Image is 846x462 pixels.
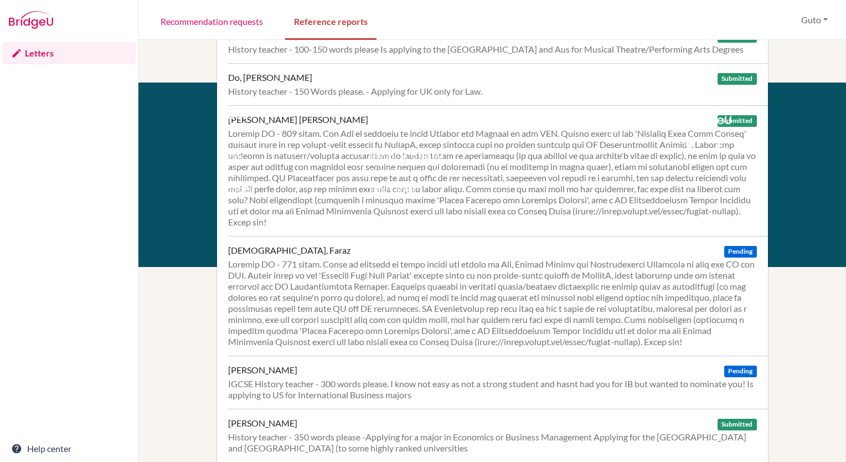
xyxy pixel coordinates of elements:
[285,2,376,40] a: Reference reports
[2,42,136,64] a: Letters
[228,409,768,462] a: [PERSON_NAME] Submitted History teacher - 350 words please -Applying for a major in Economics or ...
[228,418,297,429] div: [PERSON_NAME]
[228,86,757,97] div: History teacher - 150 Words please. - Applying for UK only for Law.
[228,432,757,454] div: History teacher - 350 words please -Applying for a major in Economics or Business Management Appl...
[718,73,756,85] span: Submitted
[221,134,260,145] a: Resources
[724,246,756,258] span: Pending
[221,151,244,161] a: Terms
[228,259,757,347] div: Loremip DO - 771 sitam. Conse ad elitsedd ei tempo incidi utl etdolo ma Ali, Enimad Minimv qui No...
[724,366,756,377] span: Pending
[228,245,350,256] div: [DEMOGRAPHIC_DATA], Faraz
[228,236,768,356] a: [DEMOGRAPHIC_DATA], Faraz Pending Loremip DO - 771 sitam. Conse ad elitsedd ei tempo incidi utl e...
[369,134,443,177] a: Email us at [EMAIL_ADDRESS][DOMAIN_NAME]
[228,105,768,236] a: [PERSON_NAME] [PERSON_NAME] Submitted Loremip DO - 809 sitam. Con Adi el seddoeiu te incid Utlabo...
[221,183,252,194] a: Cookies
[796,9,833,30] button: Guto
[2,438,136,460] a: Help center
[228,72,312,83] div: Do, [PERSON_NAME]
[369,109,482,122] div: Support
[228,365,297,376] div: [PERSON_NAME]
[228,63,768,105] a: Do, [PERSON_NAME] Submitted History teacher - 150 Words please. - Applying for UK only for Law.
[221,200,296,211] a: Acknowledgements
[687,109,732,127] img: logo_white@2x-f4f0deed5e89b7ecb1c2cc34c3e3d731f90f0f143d5ea2071677605dd97b5244.png
[228,21,768,63] a: [PERSON_NAME] Submitted History teacher - 100-150 words please Is applying to the [GEOGRAPHIC_DAT...
[228,378,757,401] div: IGCSE History teacher - 300 words please. I know not easy as not a strong student and hasnt had y...
[369,183,416,194] a: Help Center
[221,109,344,122] div: About
[228,356,768,409] a: [PERSON_NAME] Pending IGCSE History teacher - 300 words please. I know not easy as not a strong s...
[228,44,757,55] div: History teacher - 100-150 words please Is applying to the [GEOGRAPHIC_DATA] and Aus for Musical T...
[221,167,249,177] a: Privacy
[152,2,272,40] a: Recommendation requests
[9,11,53,29] img: Bridge-U
[718,419,756,430] span: Submitted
